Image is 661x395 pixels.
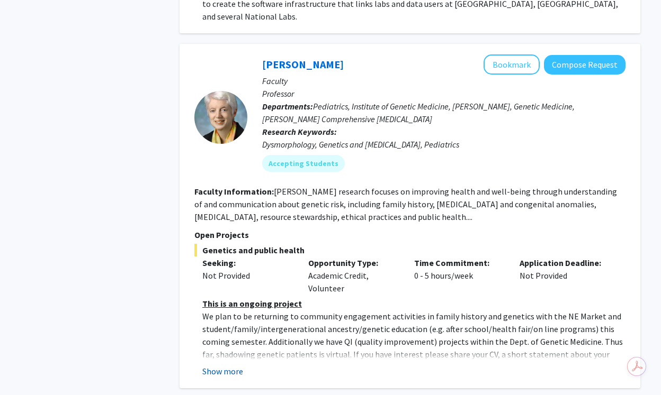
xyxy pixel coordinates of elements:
[484,54,540,75] button: Add Joann Bodurtha to Bookmarks
[414,256,504,269] p: Time Commitment:
[202,269,292,282] div: Not Provided
[262,87,626,100] p: Professor
[308,256,398,269] p: Opportunity Type:
[262,155,345,172] mat-chip: Accepting Students
[520,256,610,269] p: Application Deadline:
[8,347,45,387] iframe: Chat
[194,228,626,241] p: Open Projects
[194,186,617,222] fg-read-more: [PERSON_NAME] research focuses on improving health and well-being through understanding of and co...
[512,256,618,295] div: Not Provided
[262,138,626,151] div: Dysmorphology, Genetics and [MEDICAL_DATA], Pediatrics
[406,256,512,295] div: 0 - 5 hours/week
[300,256,406,295] div: Academic Credit, Volunteer
[262,101,575,124] span: Pediatrics, Institute of Genetic Medicine, [PERSON_NAME], Genetic Medicine, [PERSON_NAME] Compreh...
[202,310,626,386] p: We plan to be returning to community engagement activities in family history and genetics with th...
[262,126,337,137] b: Research Keywords:
[262,75,626,87] p: Faculty
[202,365,243,378] button: Show more
[262,101,313,112] b: Departments:
[194,244,626,256] span: Genetics and public health
[262,58,344,71] a: [PERSON_NAME]
[202,256,292,269] p: Seeking:
[544,55,626,75] button: Compose Request to Joann Bodurtha
[202,298,302,309] u: This is an ongoing project
[194,186,274,197] b: Faculty Information:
